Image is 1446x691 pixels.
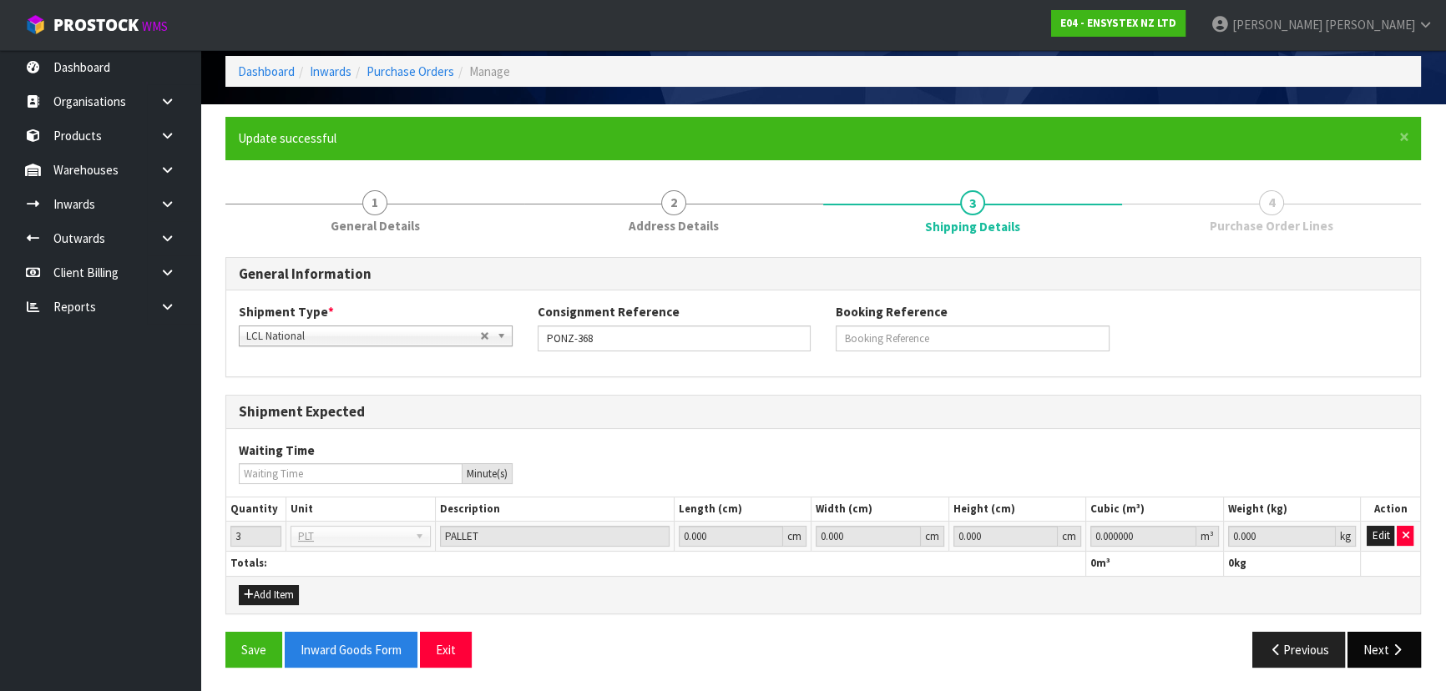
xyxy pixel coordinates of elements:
[331,217,420,235] span: General Details
[1051,10,1186,37] a: E04 - ENSYSTEX NZ LTD
[816,526,920,547] input: Width
[435,497,674,522] th: Description
[783,526,806,547] div: cm
[238,63,295,79] a: Dashboard
[225,632,282,668] button: Save
[239,585,299,605] button: Add Item
[440,526,670,547] input: Description
[960,190,985,215] span: 3
[1060,16,1176,30] strong: E04 - ENSYSTEX NZ LTD
[1086,552,1223,576] th: m³
[225,245,1421,681] span: Shipping Details
[239,404,1408,420] h3: Shipment Expected
[239,303,334,320] label: Shipment Type
[142,18,168,34] small: WMS
[1399,125,1409,149] span: ×
[1360,497,1420,522] th: Action
[1196,526,1219,547] div: m³
[362,190,387,215] span: 1
[53,14,139,36] span: ProStock
[239,441,315,459] label: Waiting Time
[367,63,454,79] a: Purchase Orders
[948,497,1085,522] th: Height (cm)
[629,217,719,235] span: Address Details
[921,526,944,547] div: cm
[246,326,480,346] span: LCL National
[420,632,472,668] button: Exit
[25,14,46,35] img: cube-alt.png
[285,632,417,668] button: Inward Goods Form
[230,526,281,547] input: Quantity
[1210,217,1333,235] span: Purchase Order Lines
[1336,526,1356,547] div: kg
[1223,497,1360,522] th: Weight (kg)
[1228,526,1336,547] input: Weight
[661,190,686,215] span: 2
[674,497,811,522] th: Length (cm)
[925,218,1020,235] span: Shipping Details
[953,526,1058,547] input: Height
[1259,190,1284,215] span: 4
[679,526,783,547] input: Length
[538,303,680,320] label: Consignment Reference
[1090,556,1096,570] span: 0
[298,527,408,547] span: PLT
[1223,552,1360,576] th: kg
[238,130,336,146] span: Update successful
[538,325,811,351] input: Consignment Reference
[1090,526,1196,547] input: Cubic
[226,552,1086,576] th: Totals:
[239,266,1408,282] h3: General Information
[1058,526,1081,547] div: cm
[836,303,948,320] label: Booking Reference
[226,497,286,522] th: Quantity
[463,463,513,484] div: Minute(s)
[469,63,510,79] span: Manage
[1347,632,1421,668] button: Next
[836,325,1110,351] input: Booking Reference
[1232,17,1322,33] span: [PERSON_NAME]
[1325,17,1415,33] span: [PERSON_NAME]
[239,463,463,484] input: Waiting Time
[1086,497,1223,522] th: Cubic (m³)
[811,497,948,522] th: Width (cm)
[1252,632,1346,668] button: Previous
[1367,526,1394,546] button: Edit
[286,497,436,522] th: Unit
[1228,556,1234,570] span: 0
[310,63,351,79] a: Inwards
